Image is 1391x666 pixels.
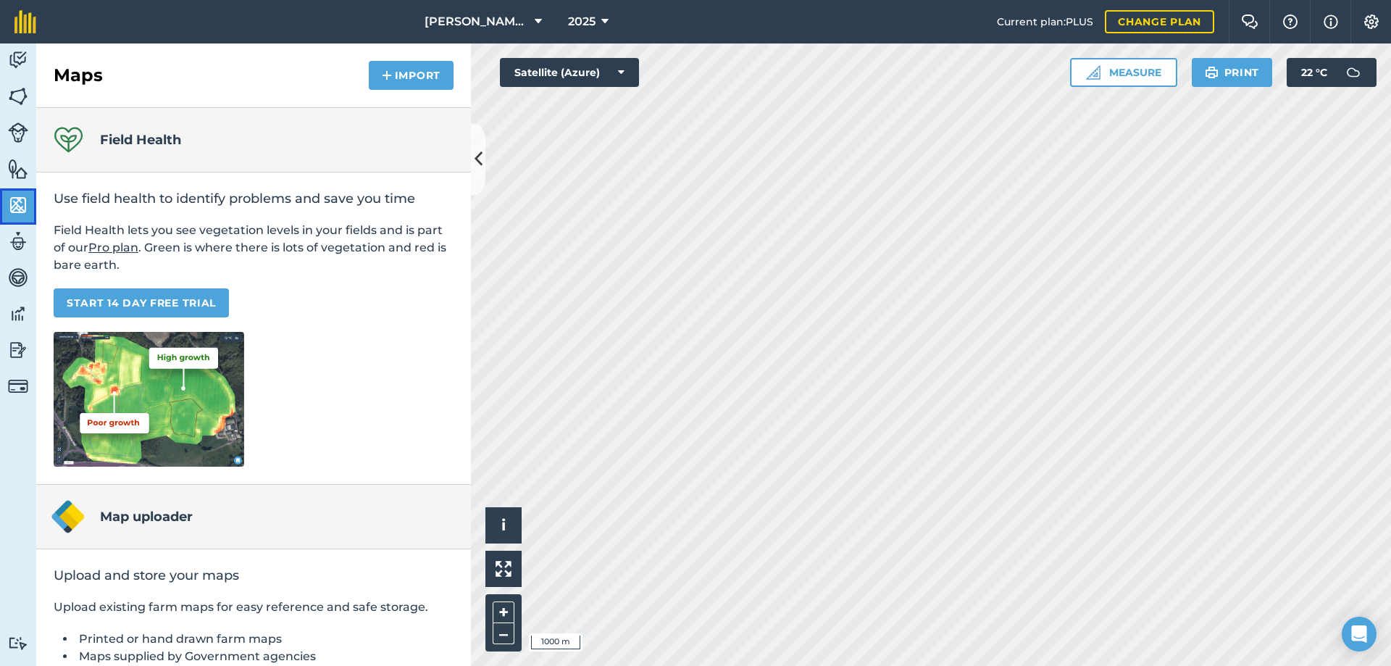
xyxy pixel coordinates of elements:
img: Ruler icon [1086,65,1100,80]
button: Satellite (Azure) [500,58,639,87]
img: A cog icon [1363,14,1380,29]
img: svg+xml;base64,PD94bWwgdmVyc2lvbj0iMS4wIiBlbmNvZGluZz0idXRmLTgiPz4KPCEtLSBHZW5lcmF0b3I6IEFkb2JlIE... [8,230,28,252]
img: A question mark icon [1282,14,1299,29]
h2: Maps [54,64,103,87]
button: Measure [1070,58,1177,87]
button: Print [1192,58,1273,87]
p: Upload existing farm maps for easy reference and safe storage. [54,599,454,616]
span: [PERSON_NAME] Farming Ltd [425,13,529,30]
h4: Map uploader [100,507,193,527]
img: Two speech bubbles overlapping with the left bubble in the forefront [1241,14,1258,29]
img: Map uploader logo [51,499,85,534]
img: svg+xml;base64,PHN2ZyB4bWxucz0iaHR0cDovL3d3dy53My5vcmcvMjAwMC9zdmciIHdpZHRoPSIxNyIgaGVpZ2h0PSIxNy... [1324,13,1338,30]
span: 22 ° C [1301,58,1327,87]
img: svg+xml;base64,PD94bWwgdmVyc2lvbj0iMS4wIiBlbmNvZGluZz0idXRmLTgiPz4KPCEtLSBHZW5lcmF0b3I6IEFkb2JlIE... [8,303,28,325]
img: svg+xml;base64,PD94bWwgdmVyc2lvbj0iMS4wIiBlbmNvZGluZz0idXRmLTgiPz4KPCEtLSBHZW5lcmF0b3I6IEFkb2JlIE... [8,636,28,650]
a: Change plan [1105,10,1214,33]
img: Four arrows, one pointing top left, one top right, one bottom right and the last bottom left [496,561,511,577]
img: svg+xml;base64,PD94bWwgdmVyc2lvbj0iMS4wIiBlbmNvZGluZz0idXRmLTgiPz4KPCEtLSBHZW5lcmF0b3I6IEFkb2JlIE... [8,376,28,396]
p: Field Health lets you see vegetation levels in your fields and is part of our . Green is where th... [54,222,454,274]
img: svg+xml;base64,PHN2ZyB4bWxucz0iaHR0cDovL3d3dy53My5vcmcvMjAwMC9zdmciIHdpZHRoPSI1NiIgaGVpZ2h0PSI2MC... [8,194,28,216]
img: svg+xml;base64,PD94bWwgdmVyc2lvbj0iMS4wIiBlbmNvZGluZz0idXRmLTgiPz4KPCEtLSBHZW5lcmF0b3I6IEFkb2JlIE... [8,49,28,71]
span: i [501,516,506,534]
div: Open Intercom Messenger [1342,617,1377,652]
a: Pro plan [88,241,138,254]
h2: Use field health to identify problems and save you time [54,190,454,207]
img: svg+xml;base64,PHN2ZyB4bWxucz0iaHR0cDovL3d3dy53My5vcmcvMjAwMC9zdmciIHdpZHRoPSI1NiIgaGVpZ2h0PSI2MC... [8,158,28,180]
button: 22 °C [1287,58,1377,87]
img: svg+xml;base64,PHN2ZyB4bWxucz0iaHR0cDovL3d3dy53My5vcmcvMjAwMC9zdmciIHdpZHRoPSIxNCIgaGVpZ2h0PSIyNC... [382,67,392,84]
span: Current plan : PLUS [997,14,1093,30]
img: svg+xml;base64,PHN2ZyB4bWxucz0iaHR0cDovL3d3dy53My5vcmcvMjAwMC9zdmciIHdpZHRoPSIxOSIgaGVpZ2h0PSIyNC... [1205,64,1219,81]
img: svg+xml;base64,PHN2ZyB4bWxucz0iaHR0cDovL3d3dy53My5vcmcvMjAwMC9zdmciIHdpZHRoPSI1NiIgaGVpZ2h0PSI2MC... [8,86,28,107]
button: – [493,623,514,644]
h4: Field Health [100,130,181,150]
button: Import [369,61,454,90]
img: svg+xml;base64,PD94bWwgdmVyc2lvbj0iMS4wIiBlbmNvZGluZz0idXRmLTgiPz4KPCEtLSBHZW5lcmF0b3I6IEFkb2JlIE... [8,267,28,288]
li: Maps supplied by Government agencies [75,648,454,665]
h2: Upload and store your maps [54,567,454,584]
img: svg+xml;base64,PD94bWwgdmVyc2lvbj0iMS4wIiBlbmNvZGluZz0idXRmLTgiPz4KPCEtLSBHZW5lcmF0b3I6IEFkb2JlIE... [1339,58,1368,87]
button: + [493,602,514,623]
button: i [485,507,522,544]
a: START 14 DAY FREE TRIAL [54,288,229,317]
li: Printed or hand drawn farm maps [75,630,454,648]
span: 2025 [568,13,596,30]
img: svg+xml;base64,PD94bWwgdmVyc2lvbj0iMS4wIiBlbmNvZGluZz0idXRmLTgiPz4KPCEtLSBHZW5lcmF0b3I6IEFkb2JlIE... [8,122,28,143]
img: svg+xml;base64,PD94bWwgdmVyc2lvbj0iMS4wIiBlbmNvZGluZz0idXRmLTgiPz4KPCEtLSBHZW5lcmF0b3I6IEFkb2JlIE... [8,339,28,361]
img: fieldmargin Logo [14,10,36,33]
